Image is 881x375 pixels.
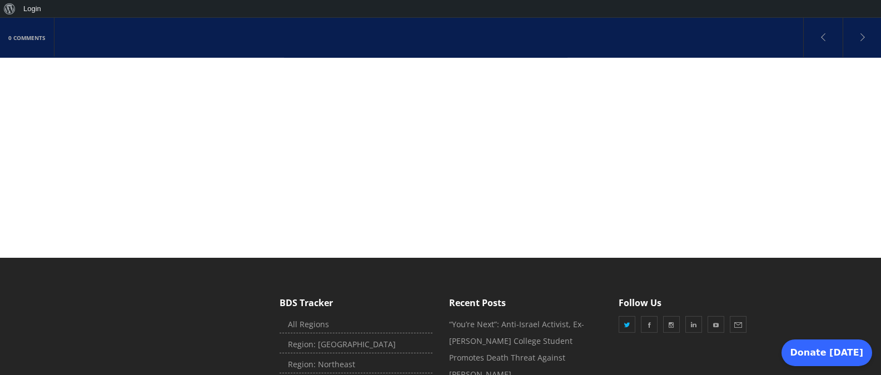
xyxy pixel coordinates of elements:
h5: Follow Us [619,297,772,309]
a: Region: [GEOGRAPHIC_DATA] [280,336,432,353]
h5: BDS Tracker [280,297,432,309]
h5: Recent Posts [449,297,602,309]
a: All Regions [280,316,432,333]
a: Region: Northeast [280,356,432,373]
iframe: Disqus [110,2,551,258]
